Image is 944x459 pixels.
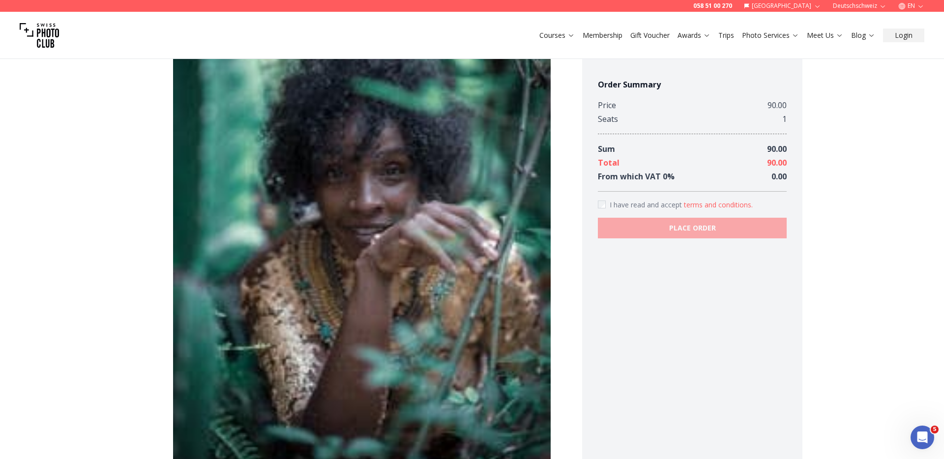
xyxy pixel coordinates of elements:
span: 90.00 [767,143,787,154]
button: Trips [714,29,738,42]
span: 90.00 [767,157,787,168]
button: Accept termsI have read and accept [684,200,753,210]
img: Swiss photo club [20,16,59,55]
b: PLACE ORDER [669,223,716,233]
button: Gift Voucher [626,29,674,42]
button: Membership [579,29,626,42]
a: Blog [851,30,875,40]
iframe: Intercom live chat [911,426,934,449]
button: Blog [847,29,879,42]
div: 90.00 [767,98,787,112]
a: Gift Voucher [630,30,670,40]
a: Trips [718,30,734,40]
a: Meet Us [807,30,843,40]
a: Courses [539,30,575,40]
span: 0.00 [771,171,787,182]
div: Total [598,156,619,170]
div: From which VAT 0 % [598,170,675,183]
button: Meet Us [803,29,847,42]
a: Awards [678,30,710,40]
div: Price [598,98,616,112]
a: 058 51 00 270 [693,2,732,10]
input: Accept terms [598,201,606,208]
button: PLACE ORDER [598,218,787,238]
span: I have read and accept [610,200,684,209]
div: Sum [598,142,615,156]
a: Photo Services [742,30,799,40]
button: Login [883,29,924,42]
button: Courses [535,29,579,42]
span: 5 [931,426,939,433]
button: Photo Services [738,29,803,42]
div: 1 [782,112,787,126]
div: Seats [598,112,618,126]
h4: Order Summary [598,79,787,90]
a: Membership [583,30,622,40]
button: Awards [674,29,714,42]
